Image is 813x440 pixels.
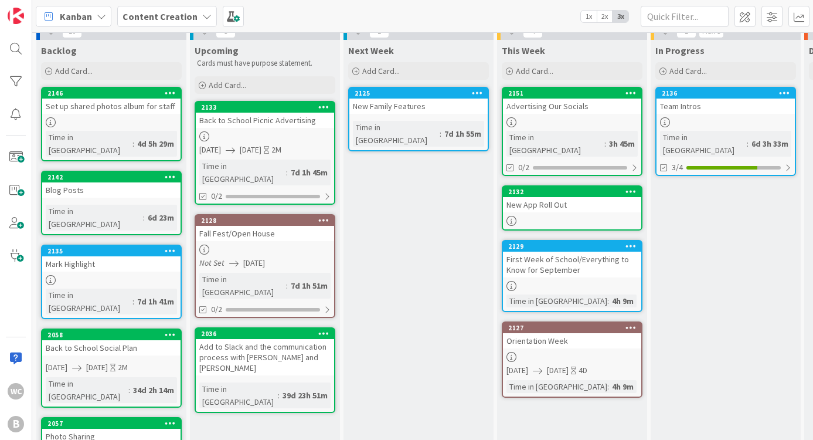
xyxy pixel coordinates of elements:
[348,45,394,56] span: Next Week
[47,331,181,339] div: 2058
[41,329,182,408] a: 2058Back to School Social Plan[DATE][DATE]2MTime in [GEOGRAPHIC_DATA]:34d 2h 14m
[46,361,67,374] span: [DATE]
[349,88,488,99] div: 2125
[503,187,641,197] div: 2132
[134,295,177,308] div: 7d 1h 41m
[46,289,132,314] div: Time in [GEOGRAPHIC_DATA]
[613,11,628,22] span: 3x
[8,416,24,432] div: B
[660,131,747,157] div: Time in [GEOGRAPHIC_DATA]
[42,99,181,114] div: Set up shared photos album for staff
[503,333,641,348] div: Orientation Week
[42,88,181,114] div: 2146Set up shared photos album for staff
[47,247,181,255] div: 2135
[209,80,246,90] span: Add Card...
[196,339,334,375] div: Add to Slack and the communication process with [PERSON_NAME] and [PERSON_NAME]
[672,161,683,174] span: 3/4
[607,380,609,393] span: :
[503,252,641,277] div: First Week of School/Everything to Know for September
[502,321,642,398] a: 2127Orientation Week[DATE][DATE]4DTime in [GEOGRAPHIC_DATA]:4h 9m
[547,364,569,377] span: [DATE]
[195,327,335,413] a: 2036Add to Slack and the communication process with [PERSON_NAME] and [PERSON_NAME]Time in [GEOGR...
[516,66,553,76] span: Add Card...
[271,144,281,156] div: 2M
[280,389,331,402] div: 39d 23h 51m
[118,361,128,374] div: 2M
[47,419,181,428] div: 2057
[42,182,181,198] div: Blog Posts
[47,173,181,181] div: 2142
[201,103,334,111] div: 2133
[502,185,642,231] a: 2132New App Roll Out
[196,102,334,113] div: 2133
[195,45,239,56] span: Upcoming
[503,197,641,212] div: New App Roll Out
[288,279,331,292] div: 7d 1h 51m
[199,273,286,299] div: Time in [GEOGRAPHIC_DATA]
[42,88,181,99] div: 2146
[581,11,597,22] span: 1x
[211,303,222,316] span: 0/2
[286,279,288,292] span: :
[143,211,145,224] span: :
[8,383,24,400] div: WC
[604,137,606,150] span: :
[502,240,642,312] a: 2129First Week of School/Everything to Know for SeptemberTime in [GEOGRAPHIC_DATA]:4h 9m
[641,6,729,27] input: Quick Filter...
[502,87,642,176] a: 2151Advertising Our SocialsTime in [GEOGRAPHIC_DATA]:3h 45m0/2
[128,384,130,397] span: :
[502,45,545,56] span: This Week
[702,28,720,34] div: Max 3
[607,295,609,307] span: :
[196,226,334,241] div: Fall Fest/Open House
[349,88,488,114] div: 2125New Family Features
[130,384,177,397] div: 34d 2h 14m
[597,11,613,22] span: 2x
[609,380,637,393] div: 4h 9m
[656,99,795,114] div: Team Intros
[46,131,132,157] div: Time in [GEOGRAPHIC_DATA]
[42,418,181,429] div: 2057
[506,295,607,307] div: Time in [GEOGRAPHIC_DATA]
[41,87,182,161] a: 2146Set up shared photos album for staffTime in [GEOGRAPHIC_DATA]:4d 5h 29m
[132,295,134,308] span: :
[503,99,641,114] div: Advertising Our Socials
[348,87,489,151] a: 2125New Family FeaturesTime in [GEOGRAPHIC_DATA]:7d 1h 55m
[355,89,488,97] div: 2125
[353,121,440,147] div: Time in [GEOGRAPHIC_DATA]
[60,9,92,23] span: Kanban
[609,295,637,307] div: 4h 9m
[441,127,484,140] div: 7d 1h 55m
[508,242,641,251] div: 2129
[197,59,333,68] p: Cards must have purpose statement.
[440,127,441,140] span: :
[503,241,641,277] div: 2129First Week of School/Everything to Know for September
[8,8,24,24] img: Visit kanbanzone.com
[211,190,222,202] span: 0/2
[201,216,334,225] div: 2128
[42,340,181,356] div: Back to School Social Plan
[199,258,224,268] i: Not Set
[47,89,181,97] div: 2146
[46,377,128,403] div: Time in [GEOGRAPHIC_DATA]
[508,188,641,196] div: 2132
[656,88,795,99] div: 2136
[134,137,177,150] div: 4d 5h 29m
[145,211,177,224] div: 6d 23m
[132,137,134,150] span: :
[503,187,641,212] div: 2132New App Roll Out
[655,87,796,176] a: 2136Team IntrosTime in [GEOGRAPHIC_DATA]:6d 3h 33m3/4
[55,66,93,76] span: Add Card...
[199,383,278,408] div: Time in [GEOGRAPHIC_DATA]
[243,257,265,269] span: [DATE]
[579,364,587,377] div: 4D
[655,45,705,56] span: In Progress
[749,137,791,150] div: 6d 3h 33m
[196,113,334,128] div: Back to School Picnic Advertising
[41,245,182,319] a: 2135Mark HighlightTime in [GEOGRAPHIC_DATA]:7d 1h 41m
[46,205,143,231] div: Time in [GEOGRAPHIC_DATA]
[196,215,334,226] div: 2128
[606,137,638,150] div: 3h 45m
[196,102,334,128] div: 2133Back to School Picnic Advertising
[503,241,641,252] div: 2129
